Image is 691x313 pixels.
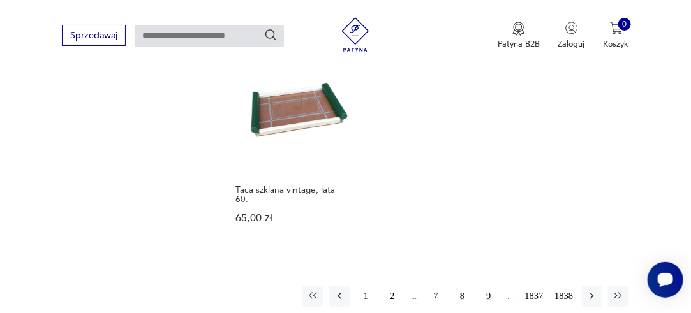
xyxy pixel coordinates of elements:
img: Ikona medalu [512,22,525,36]
button: 1 [355,286,376,306]
button: Zaloguj [558,22,585,50]
button: 7 [426,286,446,306]
button: 1837 [522,286,546,306]
div: 0 [618,18,631,31]
button: 1838 [552,286,576,306]
p: Zaloguj [558,38,585,50]
button: Szukaj [264,28,278,42]
img: Ikonka użytkownika [565,22,578,34]
iframe: Smartsupp widget button [648,262,683,298]
h3: Taca szklana vintage, lata 60. [235,185,350,205]
p: 65,00 zł [235,214,350,223]
button: Sprzedawaj [62,25,125,46]
button: 8 [452,286,472,306]
a: Taca szklana vintage, lata 60.Taca szklana vintage, lata 60.65,00 zł [230,50,355,245]
img: Patyna - sklep z meblami i dekoracjami vintage [334,17,377,52]
p: Koszyk [604,38,629,50]
button: 2 [382,286,403,306]
a: Ikona medaluPatyna B2B [498,22,540,50]
p: Patyna B2B [498,38,540,50]
button: Patyna B2B [498,22,540,50]
button: 0Koszyk [604,22,629,50]
img: Ikona koszyka [610,22,623,34]
a: Sprzedawaj [62,33,125,40]
button: 9 [479,286,499,306]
